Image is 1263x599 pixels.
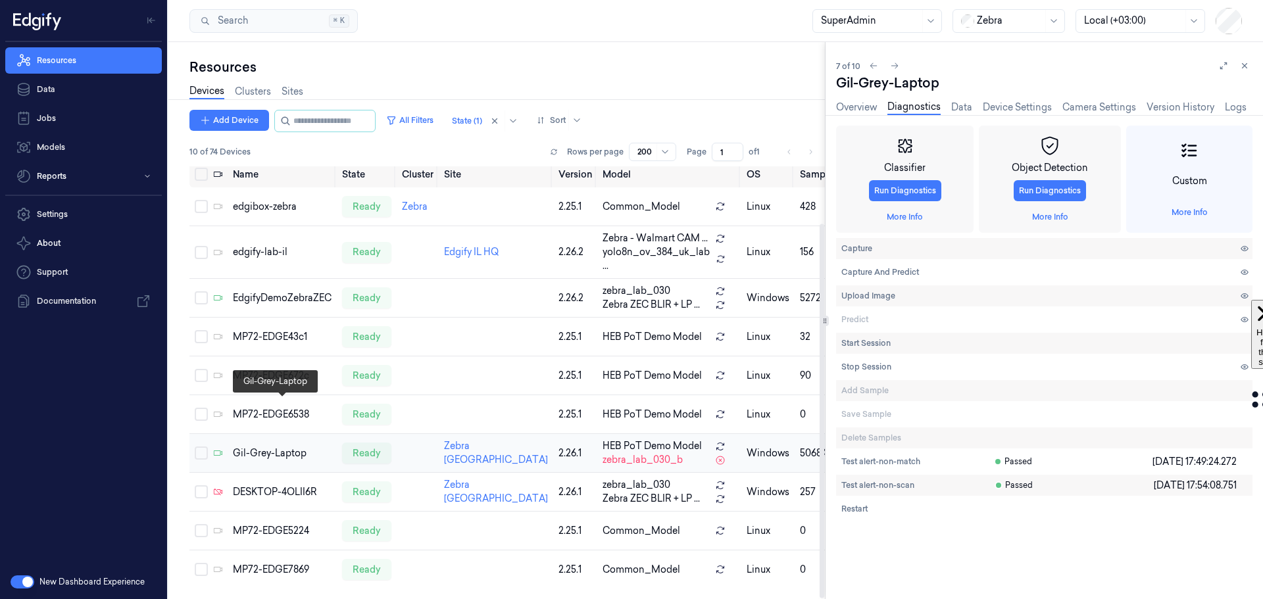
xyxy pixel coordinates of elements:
[800,408,838,421] div: 0
[869,180,941,201] button: Run Diagnostics
[567,146,624,158] p: Rows per page
[558,408,592,421] div: 2.25.1
[233,563,332,577] div: MP72-EDGE7869
[603,245,710,273] span: yolo8n_ov_384_uk_lab ...
[747,369,789,383] p: linux
[444,440,548,466] a: Zebra [GEOGRAPHIC_DATA]
[1172,174,1207,188] div: Custom
[741,161,795,187] th: OS
[5,259,162,285] a: Support
[747,330,789,344] p: linux
[558,563,592,577] div: 2.25.1
[189,110,269,131] button: Add Device
[603,369,702,383] span: HEB PoT Demo Model
[235,85,271,99] a: Clusters
[195,446,208,460] button: Select row
[800,291,838,305] div: 5272
[195,168,208,181] button: Select all
[5,201,162,228] a: Settings
[603,298,700,312] span: Zebra ZEC BLIR + LP ...
[195,291,208,304] button: Select row
[800,563,838,577] div: 0
[951,101,972,114] a: Data
[439,161,553,187] th: Site
[189,58,825,76] div: Resources
[233,200,332,214] div: edgibox-zebra
[747,291,789,305] p: windows
[603,492,700,506] span: Zebra ZEC BLIR + LP ...
[233,245,332,259] div: edgify-lab-il
[841,243,872,254] span: Capture
[233,291,332,305] div: EdgifyDemoZebraZEC
[342,196,391,217] div: ready
[233,330,332,344] div: MP72-EDGE43c1
[195,485,208,498] button: Select row
[836,60,860,72] span: 7 of 10
[603,478,670,492] span: zebra_lab_030
[5,163,162,189] button: Reports
[747,245,789,259] p: linux
[836,285,901,306] button: Upload Image
[603,200,680,214] span: Common_Model
[553,161,597,187] th: Version
[836,356,897,377] button: Stop Session
[1014,180,1086,201] button: Run Diagnostics
[800,485,838,499] div: 257
[1012,161,1088,175] div: Object Detection
[342,287,391,308] div: ready
[1172,206,1208,218] a: More Info
[800,330,838,344] div: 32
[342,365,391,386] div: ready
[747,200,789,214] p: linux
[195,200,208,213] button: Select row
[836,451,926,472] button: Test alert-non-match
[342,559,391,580] div: ready
[5,47,162,74] a: Resources
[800,524,838,538] div: 0
[189,9,358,33] button: Search⌘K
[1147,101,1214,114] a: Version History
[603,563,680,577] span: Common_Model
[836,74,1252,92] div: Gil-Grey-Laptop
[1166,202,1213,223] button: More Info
[195,524,208,537] button: Select row
[558,200,592,214] div: 2.25.1
[342,481,391,502] div: ready
[233,524,332,538] div: MP72-EDGE5224
[337,161,397,187] th: State
[994,456,1032,467] span: Passed
[747,408,789,421] p: linux
[1152,455,1237,469] span: [DATE] 17:49:24.272
[800,446,838,460] div: 50684
[1027,206,1074,228] button: More Info
[747,485,789,499] p: windows
[558,446,592,460] div: 2.26.1
[342,404,391,425] div: ready
[5,134,162,160] a: Models
[603,330,702,344] span: HEB PoT Demo Model
[995,479,1033,491] span: Passed
[228,161,337,187] th: Name
[342,326,391,347] div: ready
[5,288,162,314] a: Documentation
[189,84,224,99] a: Devices
[800,200,838,214] div: 428
[381,110,439,131] button: All Filters
[444,246,499,258] a: Edgify IL HQ
[195,330,208,343] button: Select row
[884,161,926,175] div: Classifier
[836,262,924,283] button: Capture And Predict
[558,369,592,383] div: 2.25.1
[841,290,895,302] span: Upload Image
[1225,101,1247,114] a: Logs
[444,479,548,504] a: Zebra [GEOGRAPHIC_DATA]
[841,361,891,373] span: Stop Session
[800,369,838,383] div: 90
[747,446,789,460] p: windows
[747,563,789,577] p: linux
[1154,479,1237,492] span: [DATE] 17:54:08.751
[597,161,741,187] th: Model
[836,101,877,114] a: Overview
[141,10,162,31] button: Toggle Navigation
[195,563,208,576] button: Select row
